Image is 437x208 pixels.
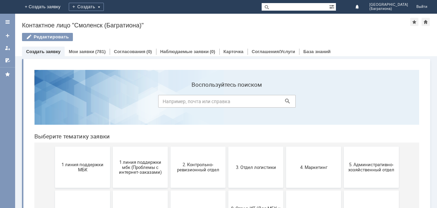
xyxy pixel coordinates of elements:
[199,126,254,167] button: 9. Отдел-ИТ (Для МБК и Пекарни)
[259,144,310,149] span: Бухгалтерия (для мбк)
[369,7,408,11] span: (Багратиона)
[257,126,312,167] button: Бухгалтерия (для мбк)
[129,30,267,43] input: Например, почта или справка
[315,126,370,167] button: Отдел ИТ (1С)
[315,82,370,123] button: 5. Административно-хозяйственный отдел
[26,82,81,123] button: 1 линия поддержки МБК
[69,49,94,54] a: Мои заявки
[28,185,79,196] span: Отдел-ИТ (Битрикс24 и CRM)
[69,3,104,11] div: Создать
[2,55,13,66] a: Мои согласования
[142,82,197,123] button: 2. Контрольно-ревизионный отдел
[84,126,139,167] button: 7. Служба безопасности
[259,185,310,196] span: Это соглашение не активно!
[317,183,368,198] span: [PERSON_NAME]. Услуги ИТ для МБК (оформляет L1)
[201,142,252,152] span: 9. Отдел-ИТ (Для МБК и Пекарни)
[26,126,81,167] button: 6. Закупки
[86,95,137,110] span: 1 линия поддержки мбк (Проблемы с интернет-заказами)
[95,49,106,54] div: (781)
[22,22,410,29] div: Контактное лицо "Смоленск (Багратиона)"
[28,144,79,149] span: 6. Закупки
[303,49,330,54] a: База знаний
[129,17,267,24] label: Воспользуйтесь поиском
[86,144,137,149] span: 7. Служба безопасности
[2,42,13,53] a: Мои заявки
[369,3,408,7] span: [GEOGRAPHIC_DATA]
[6,69,390,75] header: Выберите тематику заявки
[146,49,152,54] div: (0)
[201,100,252,105] span: 3. Отдел логистики
[410,18,418,26] div: Добавить в избранное
[84,82,139,123] button: 1 линия поддержки мбк (Проблемы с интернет-заказами)
[317,144,368,149] span: Отдел ИТ (1С)
[252,49,295,54] a: Соглашения/Услуги
[329,3,336,10] span: Расширенный поиск
[422,18,430,26] div: Сделать домашней страницей
[259,100,310,105] span: 4. Маркетинг
[210,49,215,54] div: (0)
[2,30,13,41] a: Создать заявку
[317,98,368,108] span: 5. Административно-хозяйственный отдел
[160,49,209,54] a: Наблюдаемые заявки
[144,188,195,193] span: Финансовый отдел
[114,49,145,54] a: Согласования
[199,82,254,123] button: 3. Отдел логистики
[201,188,252,193] span: Франчайзинг
[223,49,243,54] a: Карточка
[28,98,79,108] span: 1 линия поддержки МБК
[142,126,197,167] button: 8. Отдел качества
[86,188,137,193] span: Отдел-ИТ (Офис)
[26,49,61,54] a: Создать заявку
[144,98,195,108] span: 2. Контрольно-ревизионный отдел
[144,144,195,149] span: 8. Отдел качества
[257,82,312,123] button: 4. Маркетинг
